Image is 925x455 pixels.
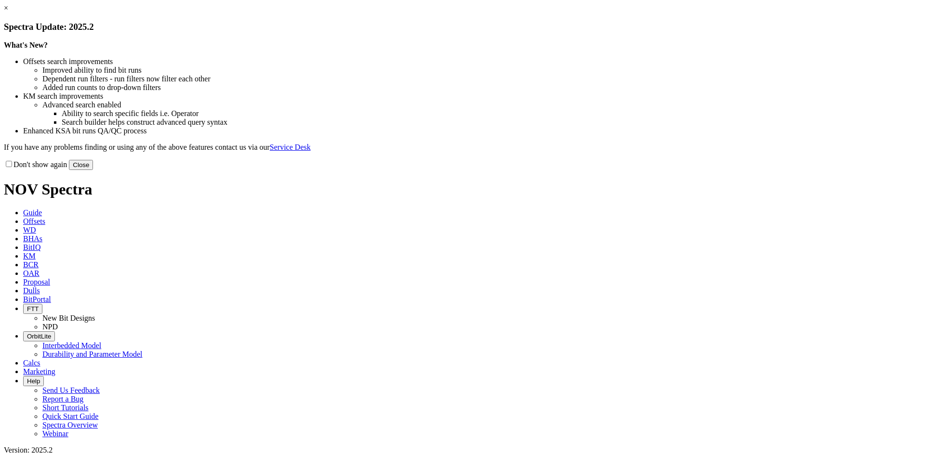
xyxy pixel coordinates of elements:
a: Short Tutorials [42,403,89,412]
span: Offsets [23,217,45,225]
input: Don't show again [6,161,12,167]
strong: What's New? [4,41,48,49]
a: NPD [42,323,58,331]
p: If you have any problems finding or using any of the above features contact us via our [4,143,921,152]
span: KM [23,252,36,260]
span: BitPortal [23,295,51,303]
a: Durability and Parameter Model [42,350,143,358]
li: KM search improvements [23,92,921,101]
a: Interbedded Model [42,341,101,350]
span: Guide [23,208,42,217]
div: Version: 2025.2 [4,446,921,455]
a: Send Us Feedback [42,386,100,394]
li: Improved ability to find bit runs [42,66,921,75]
li: Search builder helps construct advanced query syntax [62,118,921,127]
button: Close [69,160,93,170]
span: OrbitLite [27,333,51,340]
a: Report a Bug [42,395,83,403]
span: Dulls [23,286,40,295]
a: Service Desk [270,143,311,151]
a: New Bit Designs [42,314,95,322]
h1: NOV Spectra [4,181,921,198]
span: Help [27,377,40,385]
a: Webinar [42,429,68,438]
span: Calcs [23,359,40,367]
li: Offsets search improvements [23,57,921,66]
li: Ability to search specific fields i.e. Operator [62,109,921,118]
span: Marketing [23,367,55,376]
label: Don't show again [4,160,67,169]
span: WD [23,226,36,234]
h3: Spectra Update: 2025.2 [4,22,921,32]
span: FTT [27,305,39,312]
a: Quick Start Guide [42,412,98,420]
span: OAR [23,269,40,277]
span: BCR [23,260,39,269]
span: BHAs [23,234,42,243]
li: Added run counts to drop-down filters [42,83,921,92]
li: Enhanced KSA bit runs QA/QC process [23,127,921,135]
li: Dependent run filters - run filters now filter each other [42,75,921,83]
span: BitIQ [23,243,40,251]
a: × [4,4,8,12]
span: Proposal [23,278,50,286]
a: Spectra Overview [42,421,98,429]
li: Advanced search enabled [42,101,921,109]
